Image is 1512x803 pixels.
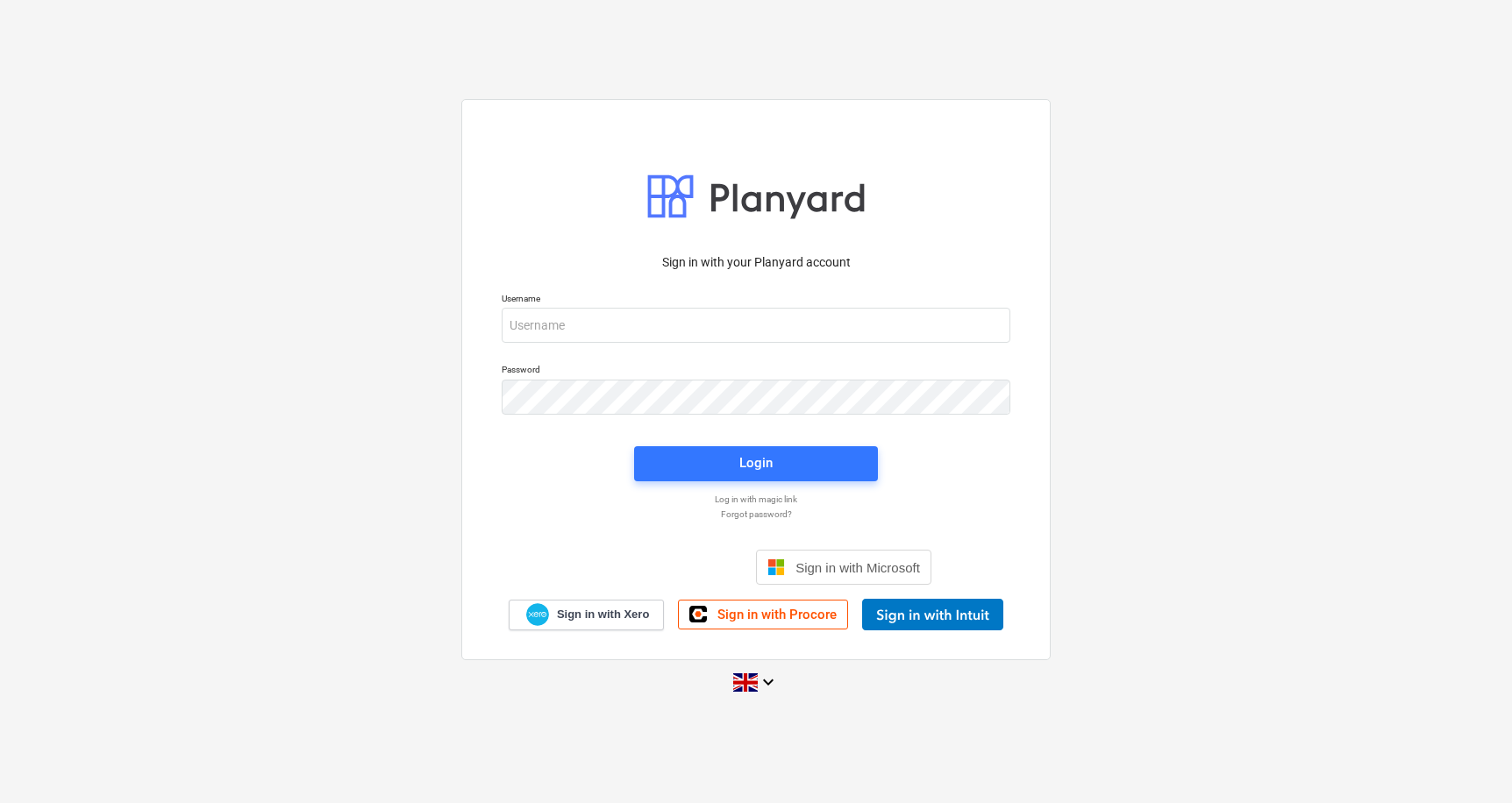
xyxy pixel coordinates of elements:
[572,548,751,586] iframe: Sign in with Google Button
[502,293,1010,308] p: Username
[717,607,837,622] span: Sign in with Procore
[767,558,785,576] img: Microsoft logo
[526,603,549,627] img: Xero logo
[758,672,779,693] i: keyboard_arrow_down
[502,308,1010,343] input: Username
[493,508,1019,520] a: Forgot password?
[493,494,1019,505] a: Log in with magic link
[795,560,920,575] span: Sign in with Microsoft
[509,600,665,630] a: Sign in with Xero
[557,607,649,622] span: Sign in with Xero
[678,600,848,629] a: Sign in with Procore
[581,548,742,586] div: Sign in with Google. Opens in new tab
[502,253,1010,272] p: Sign in with your Planyard account
[502,364,1010,379] p: Password
[739,451,773,474] div: Login
[634,446,878,481] button: Login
